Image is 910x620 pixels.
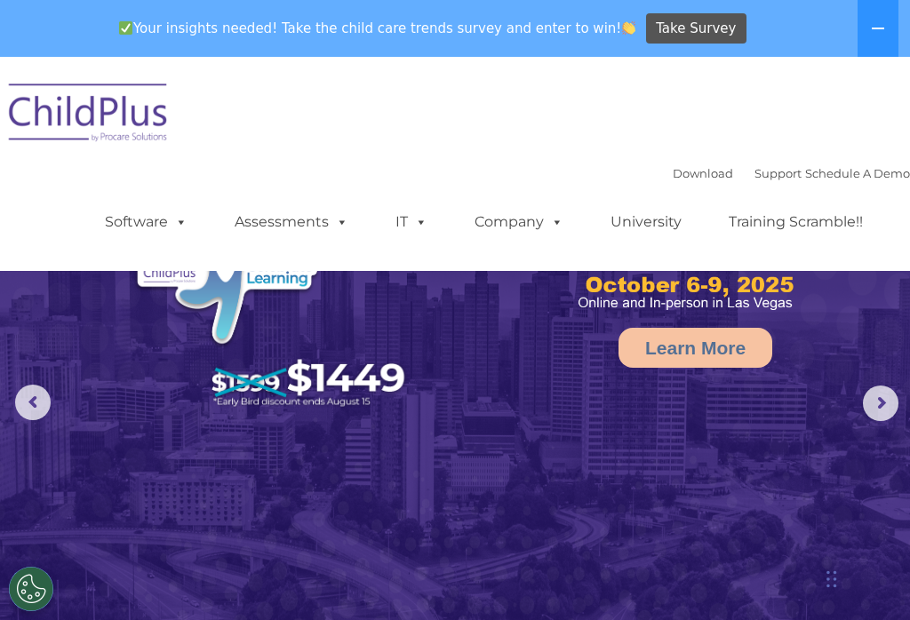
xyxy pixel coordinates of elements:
[217,204,366,240] a: Assessments
[457,204,581,240] a: Company
[622,21,635,35] img: 👏
[378,204,445,240] a: IT
[593,204,699,240] a: University
[9,567,53,611] button: Cookies Settings
[602,428,910,620] iframe: Chat Widget
[673,166,733,180] a: Download
[673,166,910,180] font: |
[111,12,643,46] span: Your insights needed! Take the child care trends survey and enter to win!
[87,204,205,240] a: Software
[754,166,802,180] a: Support
[619,328,772,368] a: Learn More
[656,13,736,44] span: Take Survey
[826,552,837,606] div: Drag
[805,166,910,180] a: Schedule A Demo
[646,13,746,44] a: Take Survey
[119,21,132,35] img: ✅
[711,204,881,240] a: Training Scramble!!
